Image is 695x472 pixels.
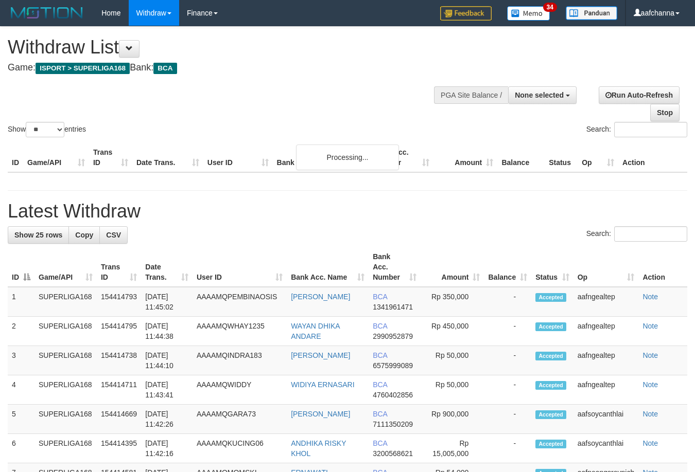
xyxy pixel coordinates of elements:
td: Rp 350,000 [421,287,484,317]
span: None selected [515,91,564,99]
td: 1 [8,287,34,317]
th: Amount [433,143,497,172]
td: - [484,287,531,317]
th: Op: activate to sort column ascending [574,247,639,287]
td: SUPERLIGA168 [34,317,97,346]
img: panduan.png [566,6,617,20]
a: [PERSON_NAME] [291,293,350,301]
span: BCA [373,380,387,389]
a: Note [642,410,658,418]
td: AAAAMQKUCING06 [193,434,287,463]
span: Copy 6575999089 to clipboard [373,361,413,370]
a: Stop [650,104,680,121]
td: [DATE] 11:44:10 [141,346,193,375]
td: 154414669 [97,405,141,434]
td: 3 [8,346,34,375]
td: 6 [8,434,34,463]
td: AAAAMQPEMBINAOSIS [193,287,287,317]
td: AAAAMQINDRA183 [193,346,287,375]
input: Search: [614,226,687,242]
a: Note [642,380,658,389]
label: Search: [586,226,687,242]
span: CSV [106,231,121,239]
td: aafngealtep [574,346,639,375]
td: 154414738 [97,346,141,375]
td: AAAAMQGARA73 [193,405,287,434]
th: ID [8,143,23,172]
td: aafsoycanthlai [574,405,639,434]
th: Balance: activate to sort column ascending [484,247,531,287]
td: SUPERLIGA168 [34,287,97,317]
span: BCA [373,293,387,301]
a: [PERSON_NAME] [291,351,350,359]
span: Copy [75,231,93,239]
span: BCA [373,410,387,418]
td: - [484,346,531,375]
td: [DATE] 11:42:26 [141,405,193,434]
td: 154414795 [97,317,141,346]
th: Bank Acc. Name [273,143,370,172]
a: Note [642,351,658,359]
td: [DATE] 11:43:41 [141,375,193,405]
span: BCA [373,322,387,330]
th: Bank Acc. Number: activate to sort column ascending [369,247,421,287]
span: Show 25 rows [14,231,62,239]
span: Accepted [535,293,566,302]
td: - [484,405,531,434]
a: WIDIYA ERNASARI [291,380,354,389]
a: CSV [99,226,128,244]
td: Rp 15,005,000 [421,434,484,463]
input: Search: [614,122,687,137]
th: Action [618,143,687,172]
td: - [484,434,531,463]
a: ANDHIKA RISKY KHOL [291,439,346,458]
span: Accepted [535,440,566,448]
th: Op [578,143,618,172]
span: Accepted [535,381,566,390]
td: 154414711 [97,375,141,405]
span: Accepted [535,410,566,419]
td: aafngealtep [574,317,639,346]
a: Show 25 rows [8,226,69,244]
td: [DATE] 11:45:02 [141,287,193,317]
span: BCA [153,63,177,74]
th: Balance [497,143,545,172]
td: aafngealtep [574,287,639,317]
th: Amount: activate to sort column ascending [421,247,484,287]
h1: Withdraw List [8,37,453,58]
span: Copy 4760402856 to clipboard [373,391,413,399]
button: None selected [508,86,577,104]
td: [DATE] 11:42:16 [141,434,193,463]
a: Run Auto-Refresh [599,86,680,104]
span: BCA [373,439,387,447]
h1: Latest Withdraw [8,201,687,222]
span: Copy 3200568621 to clipboard [373,449,413,458]
td: aafngealtep [574,375,639,405]
span: Copy 1341961471 to clipboard [373,303,413,311]
th: Date Trans. [132,143,203,172]
td: AAAAMQWHAY1235 [193,317,287,346]
img: Feedback.jpg [440,6,492,21]
a: Note [642,439,658,447]
th: Trans ID: activate to sort column ascending [97,247,141,287]
span: ISPORT > SUPERLIGA168 [36,63,130,74]
th: Game/API: activate to sort column ascending [34,247,97,287]
label: Search: [586,122,687,137]
td: Rp 900,000 [421,405,484,434]
th: Date Trans.: activate to sort column ascending [141,247,193,287]
div: Processing... [296,144,399,170]
td: SUPERLIGA168 [34,434,97,463]
select: Showentries [26,122,64,137]
td: SUPERLIGA168 [34,375,97,405]
td: 5 [8,405,34,434]
td: - [484,375,531,405]
a: Note [642,293,658,301]
label: Show entries [8,122,86,137]
a: [PERSON_NAME] [291,410,350,418]
th: Game/API [23,143,89,172]
a: WAYAN DHIKA ANDARE [291,322,340,340]
td: 2 [8,317,34,346]
td: SUPERLIGA168 [34,405,97,434]
th: User ID [203,143,273,172]
td: Rp 450,000 [421,317,484,346]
